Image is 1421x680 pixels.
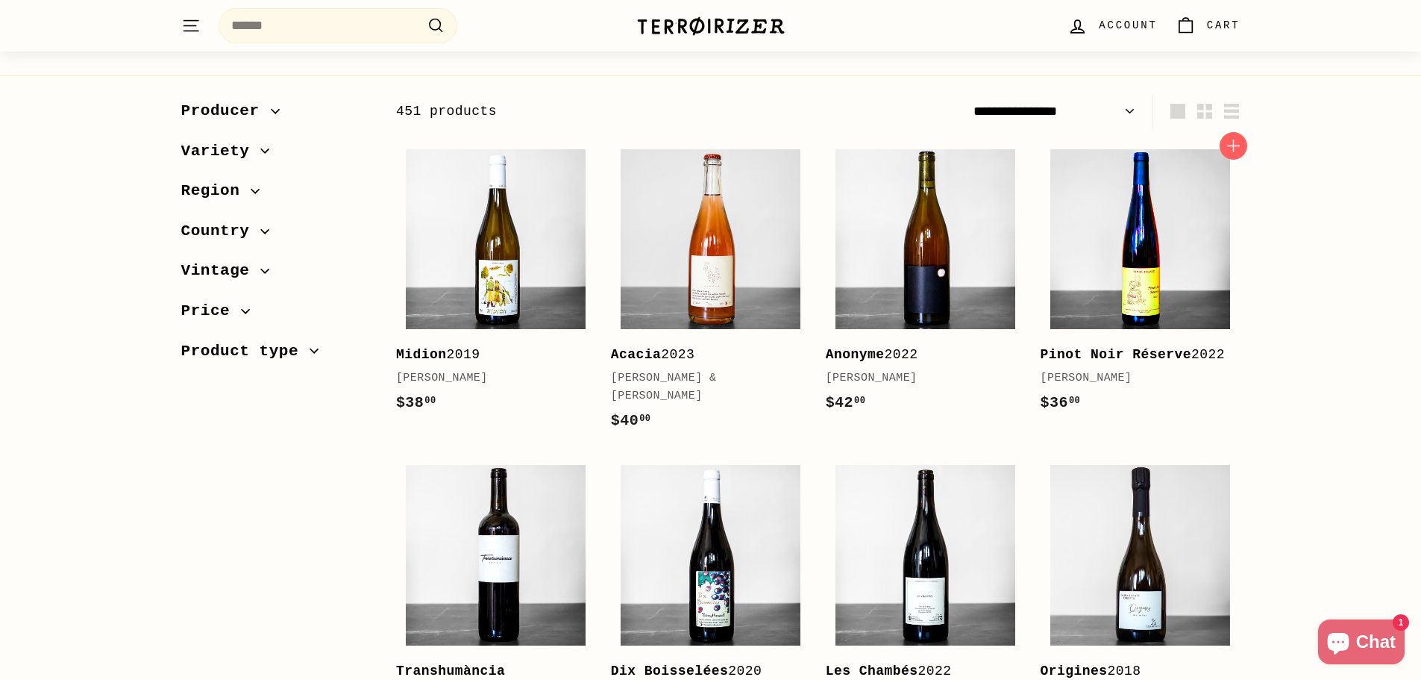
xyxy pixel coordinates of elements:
[181,215,372,255] button: Country
[639,414,650,424] sup: 00
[611,347,662,362] b: Acacia
[826,664,918,679] b: Les Chambés
[181,295,372,335] button: Price
[396,369,581,387] div: [PERSON_NAME]
[611,140,811,448] a: Acacia2023[PERSON_NAME] & [PERSON_NAME]
[611,412,651,429] span: $40
[1041,369,1226,387] div: [PERSON_NAME]
[396,347,447,362] b: Midion
[611,344,796,366] div: 2023
[181,178,251,204] span: Region
[826,394,866,411] span: $42
[1041,140,1240,430] a: Pinot Noir Réserve2022[PERSON_NAME]
[826,140,1026,430] a: Anonyme2022[PERSON_NAME]
[1207,17,1240,34] span: Cart
[1167,4,1249,48] a: Cart
[396,394,436,411] span: $38
[396,344,581,366] div: 2019
[1041,664,1108,679] b: Origines
[826,344,1011,366] div: 2022
[1058,4,1166,48] a: Account
[396,140,596,430] a: Midion2019[PERSON_NAME]
[1069,396,1080,406] sup: 00
[181,139,261,164] span: Variety
[1314,620,1409,668] inbox-online-store-chat: Shopify online store chat
[1041,344,1226,366] div: 2022
[611,369,796,405] div: [PERSON_NAME] & [PERSON_NAME]
[181,339,310,364] span: Product type
[181,95,372,135] button: Producer
[181,258,261,284] span: Vintage
[181,135,372,175] button: Variety
[826,347,885,362] b: Anonyme
[826,369,1011,387] div: [PERSON_NAME]
[424,396,436,406] sup: 00
[1099,17,1157,34] span: Account
[854,396,865,406] sup: 00
[181,175,372,215] button: Region
[181,255,372,295] button: Vintage
[181,99,271,124] span: Producer
[1041,347,1192,362] b: Pinot Noir Réserve
[181,335,372,375] button: Product type
[181,299,242,324] span: Price
[181,219,261,244] span: Country
[1041,394,1081,411] span: $36
[611,664,729,679] b: Dix Boisselées
[396,101,818,122] div: 451 products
